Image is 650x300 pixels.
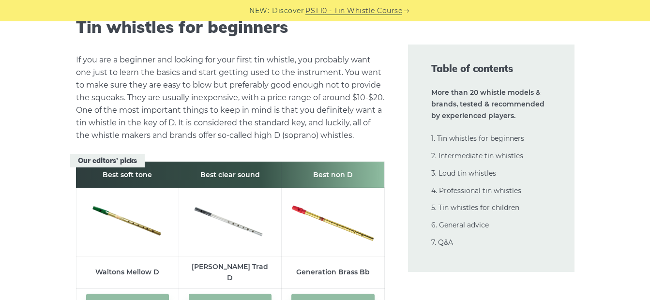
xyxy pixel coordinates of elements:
th: Best soft tone [76,162,179,188]
td: [PERSON_NAME] Trad D [179,256,281,289]
a: 7. Q&A [431,238,453,247]
h2: Tin whistles for beginners [76,17,385,37]
a: 3. Loud tin whistles [431,169,496,178]
th: Best non D [282,162,384,188]
td: Waltons Mellow D [76,256,179,289]
img: Waltons Mellow D Tin Whistle Preview [86,201,169,240]
a: 2. Intermediate tin whistles [431,151,523,160]
strong: More than 20 whistle models & brands, tested & recommended by experienced players. [431,88,544,120]
a: 1. Tin whistles for beginners [431,134,524,143]
img: generation Brass Bb Tin Whistle Preview [291,193,374,248]
span: Table of contents [431,62,551,75]
a: PST10 - Tin Whistle Course [305,5,402,16]
img: Dixon Trad D Tin Whistle Preview [189,202,272,239]
a: 5. Tin whistles for children [431,203,519,212]
span: Our editors’ picks [70,154,145,168]
td: Generation Brass Bb [282,256,384,289]
span: NEW: [249,5,269,16]
th: Best clear sound [179,162,281,188]
a: 4. Professional tin whistles [431,186,521,195]
span: Discover [272,5,304,16]
p: If you are a beginner and looking for your first tin whistle, you probably want one just to learn... [76,54,385,142]
a: 6. General advice [431,221,489,229]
